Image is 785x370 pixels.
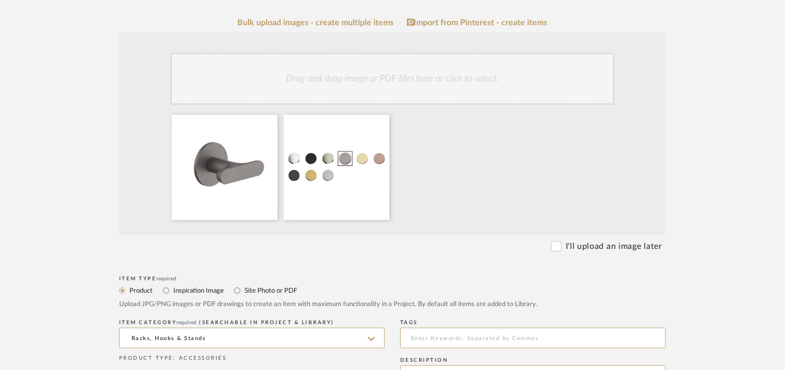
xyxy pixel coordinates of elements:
div: PRODUCT TYPE [119,355,385,362]
a: Bulk upload images - create multiple items [238,19,394,27]
label: Site Photo or PDF [243,285,297,296]
label: I'll upload an image later [566,240,662,253]
span: required [177,320,197,325]
div: Tags [400,319,666,326]
span: (Searchable in Project & Library) [200,320,335,325]
label: Inspiration Image [172,285,224,296]
div: Item Type [119,276,666,282]
div: Upload JPG/PNG images or PDF drawings to create an item with maximum functionality in a Project. ... [119,299,666,310]
div: Description [400,357,666,363]
span: required [157,276,177,281]
input: Enter Keywords, Separated by Commas [400,328,666,348]
a: Import from Pinterest - create items [407,18,548,27]
mat-radio-group: Select item type [119,284,666,297]
span: : ACCESSORIES [173,356,227,361]
label: Product [128,285,153,296]
input: Type a category to search and select [119,328,385,348]
div: ITEM CATEGORY [119,319,385,326]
